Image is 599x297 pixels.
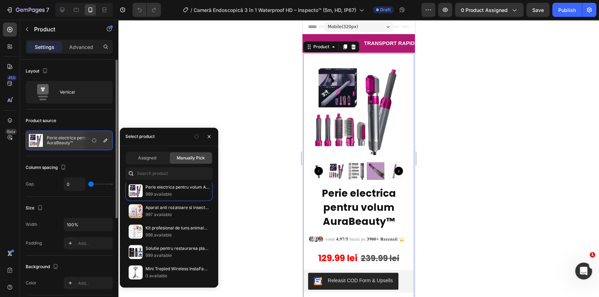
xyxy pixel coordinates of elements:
[194,6,356,14] span: Cameră Endoscopică 3 în 1 Waterproof HD – Inspecto™ (5m, HD, IP67)
[47,135,110,145] p: Perie electrica pentru volum AuraBeauty™
[129,204,143,218] img: collections
[145,265,209,272] p: Mini Trepied Wireless InstaFame™ cu 5 Lumini LED
[138,155,156,161] span: Assigned
[575,263,592,279] iframe: Intercom live chat
[64,218,112,231] input: Auto
[64,178,85,190] input: Auto
[129,245,143,259] img: collections
[26,262,60,272] div: Background
[129,265,143,279] img: collections
[552,3,582,17] button: Publish
[145,191,209,198] p: 999 available
[145,204,209,211] p: Aparat anti rozatoare si insecte HomeShield
[125,167,213,180] input: Search in Settings & Advanced
[380,7,391,13] span: Draft
[145,232,209,239] p: 998 available
[129,225,143,239] img: collections
[35,43,54,51] p: Settings
[177,155,205,161] span: Manually Pick
[129,184,143,198] img: collections
[145,184,209,191] p: Perie electrica pentru volum AuraBeauty™
[145,225,209,232] p: Kit profesional de tuns animale EasyTrim™
[190,6,192,14] span: /
[145,245,209,252] p: Solutie pentru restaurarea plasticului auto InstaFresh
[26,240,42,246] div: Padding
[26,181,34,187] div: Gap
[29,133,43,147] img: product feature img
[7,75,17,81] div: 450
[125,133,155,140] div: Select product
[526,3,549,17] button: Save
[26,163,67,172] div: Column spacing
[26,280,37,286] div: Color
[558,6,576,14] div: Publish
[26,67,49,76] div: Layout
[69,43,93,51] p: Advanced
[60,84,103,100] div: Vertical
[455,3,523,17] button: 0 product assigned
[145,252,209,259] p: 999 available
[145,272,209,279] p: 0 available
[26,203,44,213] div: Size
[532,7,544,13] span: Save
[3,3,52,17] button: 7
[302,20,415,297] iframe: Design area
[26,118,56,124] div: Product source
[78,280,111,286] div: Add...
[145,211,209,218] p: 997 available
[46,6,49,14] p: 7
[132,3,161,17] div: Undo/Redo
[78,240,111,247] div: Add...
[461,6,508,14] span: 0 product assigned
[590,252,595,258] span: 1
[26,221,37,228] div: Width
[5,129,17,134] div: Beta
[34,25,94,33] p: Product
